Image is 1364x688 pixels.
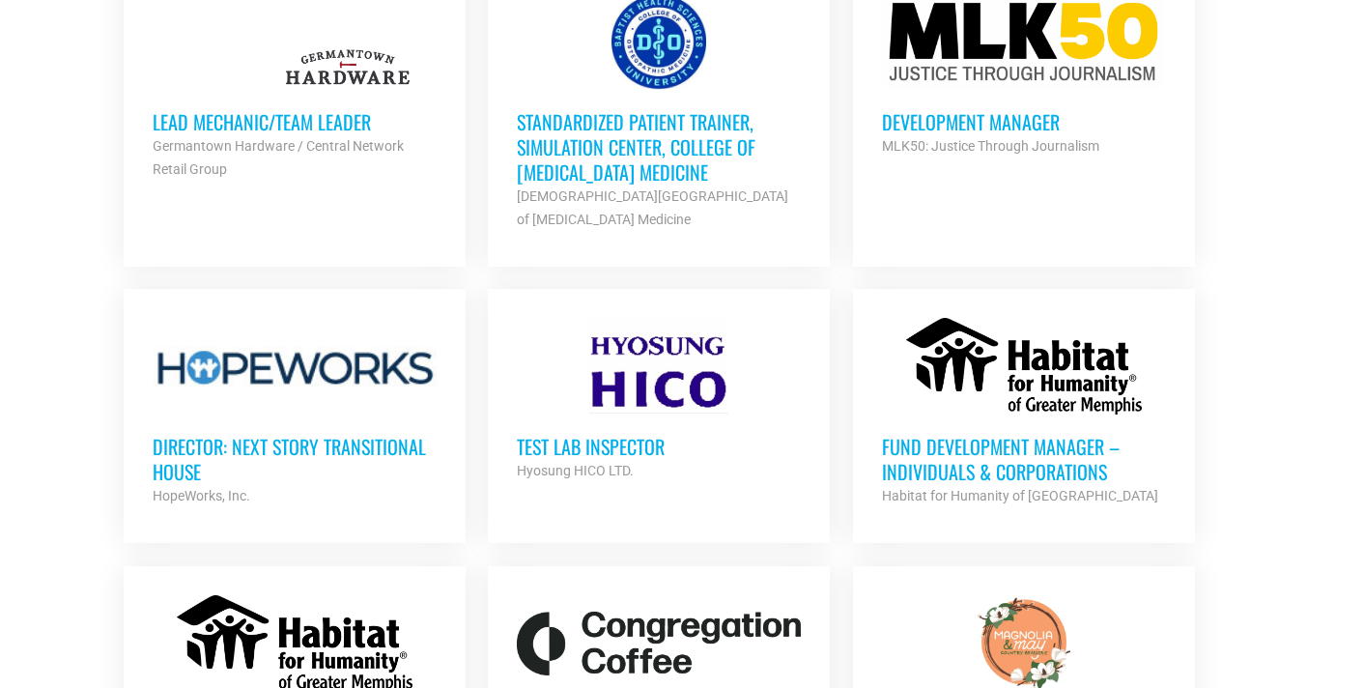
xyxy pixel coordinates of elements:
strong: Germantown Hardware / Central Network Retail Group [153,138,404,177]
h3: Director: Next Story Transitional House [153,434,437,484]
strong: Habitat for Humanity of [GEOGRAPHIC_DATA] [882,488,1158,503]
h3: Development Manager [882,109,1166,134]
h3: Test Lab Inspector [517,434,801,459]
h3: Lead Mechanic/Team Leader [153,109,437,134]
strong: HopeWorks, Inc. [153,488,250,503]
a: Director: Next Story Transitional House HopeWorks, Inc. [124,289,466,536]
strong: MLK50: Justice Through Journalism [882,138,1099,154]
a: Test Lab Inspector Hyosung HICO LTD. [488,289,830,511]
strong: [DEMOGRAPHIC_DATA][GEOGRAPHIC_DATA] of [MEDICAL_DATA] Medicine [517,188,788,227]
a: Fund Development Manager – Individuals & Corporations Habitat for Humanity of [GEOGRAPHIC_DATA] [853,289,1195,536]
h3: Standardized Patient Trainer, Simulation Center, College of [MEDICAL_DATA] Medicine [517,109,801,185]
strong: Hyosung HICO LTD. [517,463,634,478]
h3: Fund Development Manager – Individuals & Corporations [882,434,1166,484]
